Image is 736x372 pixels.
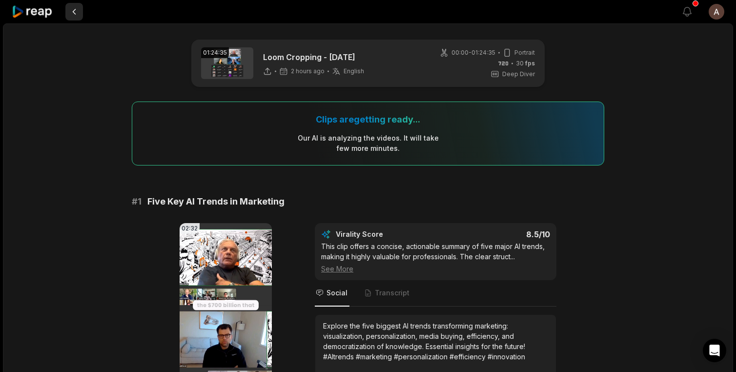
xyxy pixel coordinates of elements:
div: 01:24:35 [201,47,229,58]
span: fps [525,60,535,67]
div: This clip offers a concise, actionable summary of five major AI trends, making it highly valuable... [321,241,550,274]
span: Social [327,288,348,298]
span: Transcript [375,288,409,298]
div: Open Intercom Messenger [703,339,726,362]
div: See More [321,264,550,274]
span: # 1 [132,195,142,208]
span: English [344,67,364,75]
span: Portrait [514,48,535,57]
span: 00:00 - 01:24:35 [451,48,495,57]
span: 2 hours ago [291,67,325,75]
p: Loom Cropping - [DATE] [263,51,364,63]
div: Our AI is analyzing the video s . It will take few more minutes. [297,133,439,153]
span: Five Key AI Trends in Marketing [147,195,285,208]
div: Explore the five biggest AI trends transforming marketing: visualization, personalization, media ... [323,321,548,362]
span: Deep Diver [502,70,535,79]
div: Clips are getting ready... [316,114,420,125]
div: Virality Score [336,229,441,239]
span: 30 [516,59,535,68]
nav: Tabs [315,280,556,307]
div: 8.5 /10 [446,229,551,239]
